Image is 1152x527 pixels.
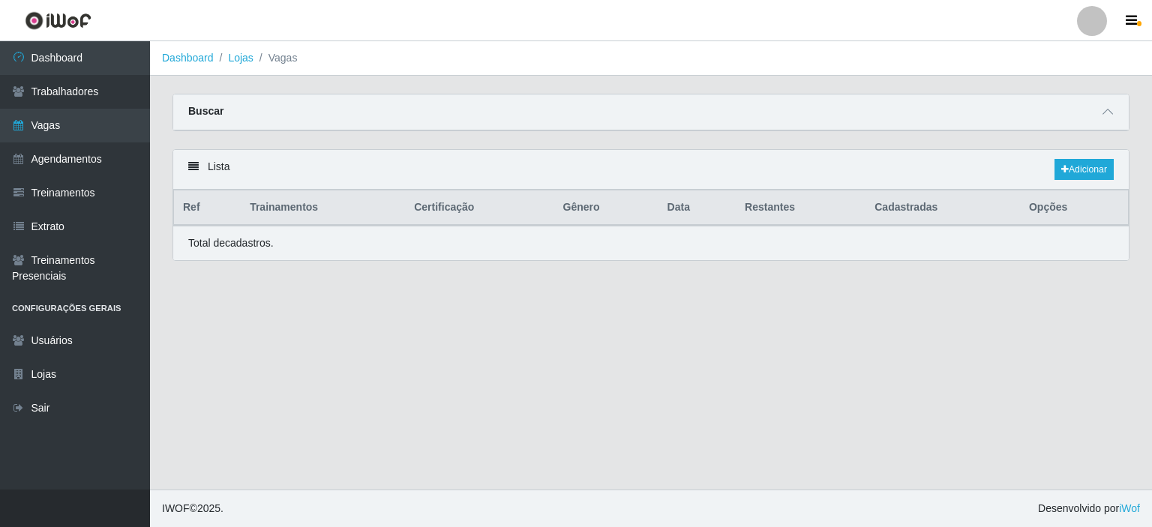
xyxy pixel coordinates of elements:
[162,52,214,64] a: Dashboard
[253,50,298,66] li: Vagas
[228,52,253,64] a: Lojas
[865,190,1020,226] th: Cadastradas
[1119,502,1140,514] a: iWof
[554,190,658,226] th: Gênero
[1054,159,1114,180] a: Adicionar
[241,190,405,226] th: Trainamentos
[188,105,223,117] strong: Buscar
[25,11,91,30] img: CoreUI Logo
[174,190,241,226] th: Ref
[188,235,274,251] p: Total de cadastros.
[658,190,736,226] th: Data
[405,190,553,226] th: Certificação
[162,501,223,517] span: © 2025 .
[1020,190,1129,226] th: Opções
[173,150,1129,190] div: Lista
[736,190,865,226] th: Restantes
[162,502,190,514] span: IWOF
[150,41,1152,76] nav: breadcrumb
[1038,501,1140,517] span: Desenvolvido por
